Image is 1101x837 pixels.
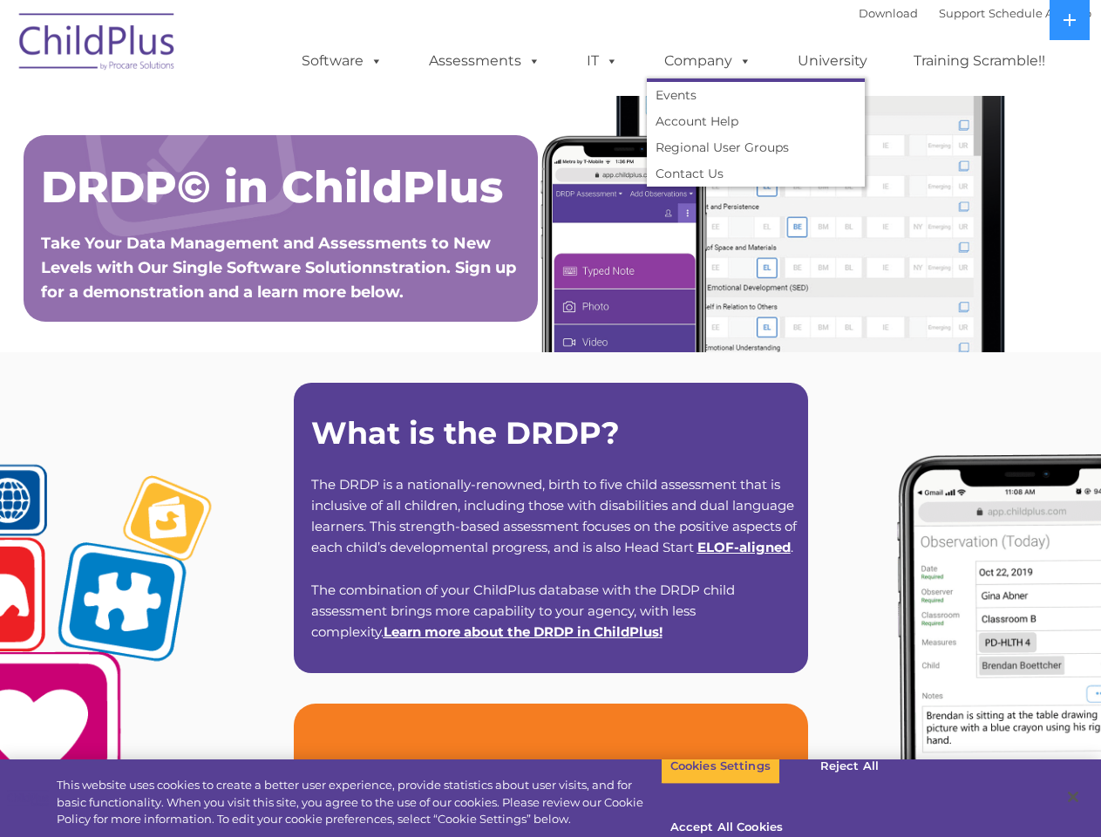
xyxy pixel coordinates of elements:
a: University [780,44,885,78]
a: Company [647,44,769,78]
strong: What is the DRDP? [311,414,620,452]
a: Assessments [411,44,558,78]
a: IT [569,44,635,78]
span: The DRDP is a nationally-renowned, birth to five child assessment that is inclusive of all childr... [311,476,797,555]
a: ELOF-aligned [697,539,791,555]
a: Download [859,6,918,20]
a: Support [939,6,985,20]
a: Training Scramble!! [896,44,1063,78]
a: Account Help [647,108,865,134]
span: The combination of your ChildPlus database with the DRDP child assessment brings more capability ... [311,582,735,640]
a: Events [647,82,865,108]
a: Regional User Groups [647,134,865,160]
button: Close [1054,778,1092,816]
a: Schedule A Demo [989,6,1091,20]
span: DRDP© in ChildPlus [41,160,503,214]
font: | [859,6,1091,20]
div: This website uses cookies to create a better user experience, provide statistics about user visit... [57,777,661,828]
span: ! [384,623,663,640]
a: Software [284,44,400,78]
button: Reject All [795,748,904,785]
span: Take Your Data Management and Assessments to New Levels with Our Single Software Solutionnstratio... [41,234,516,302]
a: Learn more about the DRDP in ChildPlus [384,623,659,640]
a: Contact Us [647,160,865,187]
button: Cookies Settings [661,748,780,785]
img: ChildPlus by Procare Solutions [10,1,185,88]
